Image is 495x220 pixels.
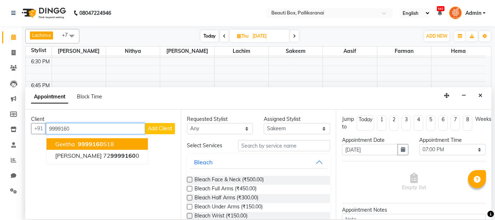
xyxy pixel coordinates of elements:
[106,47,160,56] span: Nithya
[342,115,354,131] div: Jump to
[419,136,486,144] div: Appointment Time
[31,123,46,134] button: +91
[426,33,447,39] span: ADD NEW
[451,115,460,131] li: 7
[235,33,250,39] span: Thu
[194,194,258,203] span: Bleach Half Arms (₹300.00)
[79,3,111,23] b: 08047224946
[389,115,399,131] li: 2
[432,47,486,56] span: Hema
[52,47,106,56] span: [PERSON_NAME]
[194,203,263,212] span: Bleach Under Arms (₹150.00)
[424,31,449,41] button: ADD NEW
[18,3,68,23] img: logo
[32,32,48,38] span: Lachim
[31,90,68,103] span: Appointment
[55,140,75,148] span: Geetha
[377,115,386,131] li: 1
[145,123,175,134] button: Add Client
[201,30,219,42] span: Today
[78,140,103,148] span: 9999160
[475,90,486,101] button: Close
[342,136,408,144] div: Appointment Date
[26,47,52,54] div: Stylist
[342,144,398,155] input: yyyy-mm-dd
[31,115,175,123] div: Client
[77,93,102,100] span: Block Time
[426,115,435,131] li: 5
[160,47,214,56] span: [PERSON_NAME]
[55,152,102,159] span: [PERSON_NAME]
[264,115,330,123] div: Assigned Stylist
[148,125,172,132] span: Add Client
[194,176,264,185] span: Bleach Face & Neck (₹500.00)
[414,115,423,131] li: 4
[359,116,372,123] div: Today
[103,152,139,159] ngb-highlight: 72 0
[110,152,136,159] span: 9999160
[465,9,481,17] span: Admin
[475,115,491,123] div: Weeks
[194,185,257,194] span: Bleach Full Arms (₹450.00)
[30,82,52,89] div: 6:45 PM
[402,115,411,131] li: 3
[46,123,145,134] input: Search by Name/Mobile/Email/Code
[48,32,51,38] a: x
[463,115,472,131] li: 8
[181,142,233,149] div: Select Services
[250,31,286,42] input: 2025-09-04
[215,47,268,56] span: Lachim
[194,158,213,166] div: Bleach
[342,206,486,214] div: Appointment Notes
[269,47,323,56] span: Sakeem
[438,115,448,131] li: 6
[76,140,114,148] ngb-highlight: 518
[377,47,431,56] span: Farman
[190,156,328,169] button: Bleach
[402,173,426,191] span: Empty list
[187,115,253,123] div: Requested Stylist
[62,32,73,38] span: +7
[437,6,444,11] span: 542
[438,10,442,16] a: 542
[30,58,52,65] div: 6:30 PM
[449,7,462,19] img: Admin
[323,47,377,56] span: Aasif
[238,140,330,151] input: Search by service name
